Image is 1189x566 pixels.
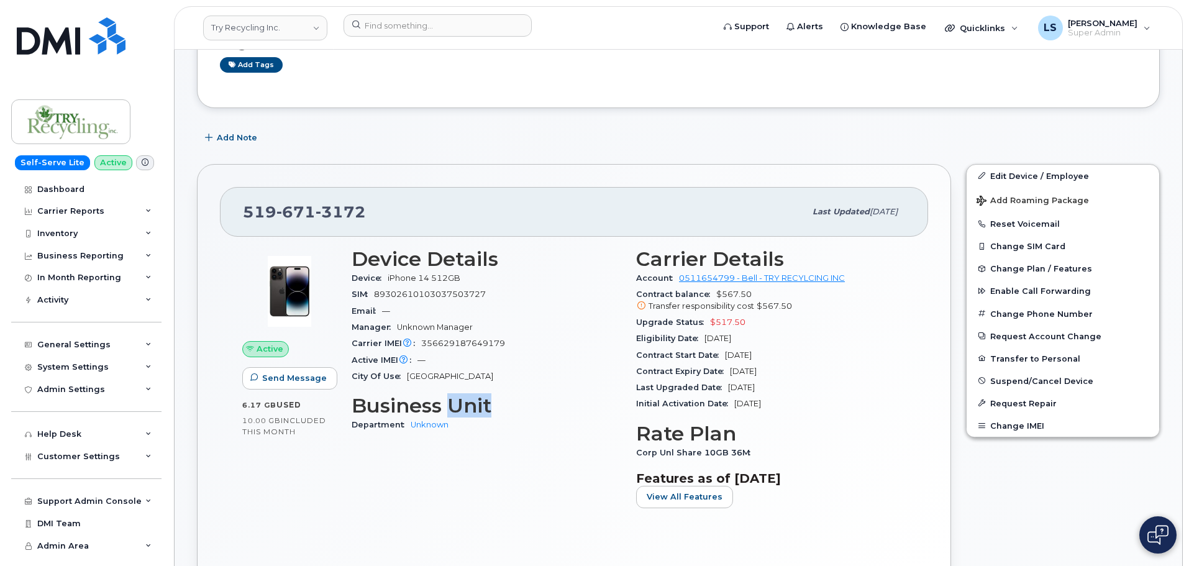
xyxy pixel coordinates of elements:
[967,303,1159,325] button: Change Phone Number
[344,14,532,37] input: Find something...
[990,264,1092,273] span: Change Plan / Features
[217,132,257,144] span: Add Note
[967,280,1159,302] button: Enable Call Forwarding
[352,395,621,417] h3: Business Unit
[1068,18,1137,28] span: [PERSON_NAME]
[967,257,1159,280] button: Change Plan / Features
[352,306,382,316] span: Email
[710,317,745,327] span: $517.50
[220,35,1137,51] h3: Tags List
[262,372,327,384] span: Send Message
[967,187,1159,212] button: Add Roaming Package
[647,491,722,503] span: View All Features
[636,317,710,327] span: Upgrade Status
[936,16,1027,40] div: Quicklinks
[636,248,906,270] h3: Carrier Details
[197,127,268,149] button: Add Note
[832,14,935,39] a: Knowledge Base
[967,414,1159,437] button: Change IMEI
[636,486,733,508] button: View All Features
[421,339,505,348] span: 356629187649179
[252,254,327,329] img: image20231002-3703462-njx0qo.jpeg
[757,301,792,311] span: $567.50
[417,355,426,365] span: —
[276,400,301,409] span: used
[1029,16,1159,40] div: Luke Schroeder
[352,322,397,332] span: Manager
[374,290,486,299] span: 89302610103037503727
[636,290,716,299] span: Contract balance
[316,203,366,221] span: 3172
[397,322,473,332] span: Unknown Manager
[967,235,1159,257] button: Change SIM Card
[851,21,926,33] span: Knowledge Base
[352,273,388,283] span: Device
[870,207,898,216] span: [DATE]
[636,383,728,392] span: Last Upgraded Date
[203,16,327,40] a: Try Recycling Inc.
[352,339,421,348] span: Carrier IMEI
[728,383,755,392] span: [DATE]
[715,14,778,39] a: Support
[636,367,730,376] span: Contract Expiry Date
[967,347,1159,370] button: Transfer to Personal
[388,273,460,283] span: iPhone 14 512GB
[977,196,1089,208] span: Add Roaming Package
[636,273,679,283] span: Account
[636,290,906,312] span: $567.50
[730,367,757,376] span: [DATE]
[778,14,832,39] a: Alerts
[636,471,906,486] h3: Features as of [DATE]
[734,399,761,408] span: [DATE]
[649,301,754,311] span: Transfer responsibility cost
[967,392,1159,414] button: Request Repair
[636,334,704,343] span: Eligibility Date
[967,165,1159,187] a: Edit Device / Employee
[734,21,769,33] span: Support
[990,376,1093,385] span: Suspend/Cancel Device
[636,350,725,360] span: Contract Start Date
[797,21,823,33] span: Alerts
[636,399,734,408] span: Initial Activation Date
[636,422,906,445] h3: Rate Plan
[967,325,1159,347] button: Request Account Change
[243,203,366,221] span: 519
[636,448,757,457] span: Corp Unl Share 10GB 36M
[242,367,337,390] button: Send Message
[960,23,1005,33] span: Quicklinks
[967,370,1159,392] button: Suspend/Cancel Device
[411,420,449,429] a: Unknown
[679,273,845,283] a: 0511654799 - Bell - TRY RECYLCING INC
[242,416,281,425] span: 10.00 GB
[352,290,374,299] span: SIM
[352,248,621,270] h3: Device Details
[352,355,417,365] span: Active IMEI
[704,334,731,343] span: [DATE]
[813,207,870,216] span: Last updated
[382,306,390,316] span: —
[257,343,283,355] span: Active
[242,401,276,409] span: 6.17 GB
[1044,21,1057,35] span: LS
[1068,28,1137,38] span: Super Admin
[967,212,1159,235] button: Reset Voicemail
[407,372,493,381] span: [GEOGRAPHIC_DATA]
[242,416,326,436] span: included this month
[352,420,411,429] span: Department
[220,57,283,73] a: Add tags
[352,372,407,381] span: City Of Use
[990,286,1091,296] span: Enable Call Forwarding
[276,203,316,221] span: 671
[1147,525,1168,545] img: Open chat
[725,350,752,360] span: [DATE]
